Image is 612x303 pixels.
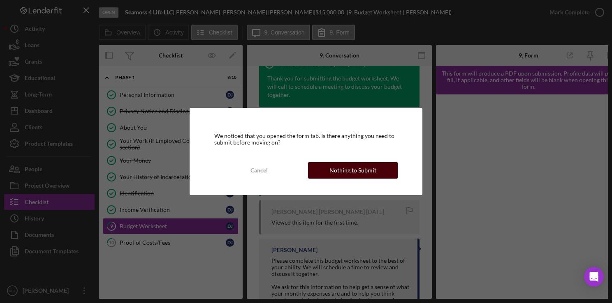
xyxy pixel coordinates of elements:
[214,162,304,179] button: Cancel
[250,162,268,179] div: Cancel
[214,133,398,146] div: We noticed that you opened the form tab. Is there anything you need to submit before moving on?
[584,267,604,287] div: Open Intercom Messenger
[308,162,398,179] button: Nothing to Submit
[329,162,376,179] div: Nothing to Submit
